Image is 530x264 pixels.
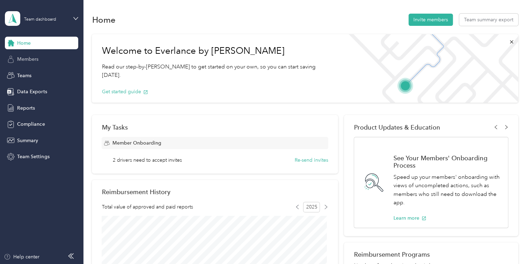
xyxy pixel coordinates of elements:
iframe: Everlance-gr Chat Button Frame [491,225,530,264]
h1: Welcome to Everlance by [PERSON_NAME] [102,45,332,57]
button: Invite members [408,14,453,26]
img: Welcome to everlance [342,34,518,103]
h2: Reimbursement History [102,188,170,196]
span: 2025 [303,202,320,212]
span: Home [17,39,31,47]
h1: Home [92,16,115,23]
span: Member Onboarding [112,139,161,147]
button: Team summary export [459,14,518,26]
span: Members [17,56,38,63]
div: Team dashboard [24,17,56,22]
span: Data Exports [17,88,47,95]
p: Read our step-by-[PERSON_NAME] to get started on your own, so you can start saving [DATE]. [102,63,332,80]
span: Total value of approved and paid reports [102,203,193,211]
span: Product Updates & Education [354,124,440,131]
button: Learn more [393,214,426,222]
button: Re-send invites [295,156,328,164]
button: Get started guide [102,88,148,95]
span: Teams [17,72,31,79]
p: Speed up your members' onboarding with views of uncompleted actions, such as members who still ne... [393,173,500,207]
span: Reports [17,104,35,112]
h1: See Your Members' Onboarding Process [393,154,500,169]
span: Team Settings [17,153,49,160]
span: Compliance [17,120,45,128]
h2: Reimbursement Programs [354,251,508,258]
div: My Tasks [102,124,328,131]
span: Summary [17,137,38,144]
button: Help center [4,253,39,261]
span: 2 drivers need to accept invites [113,156,182,164]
